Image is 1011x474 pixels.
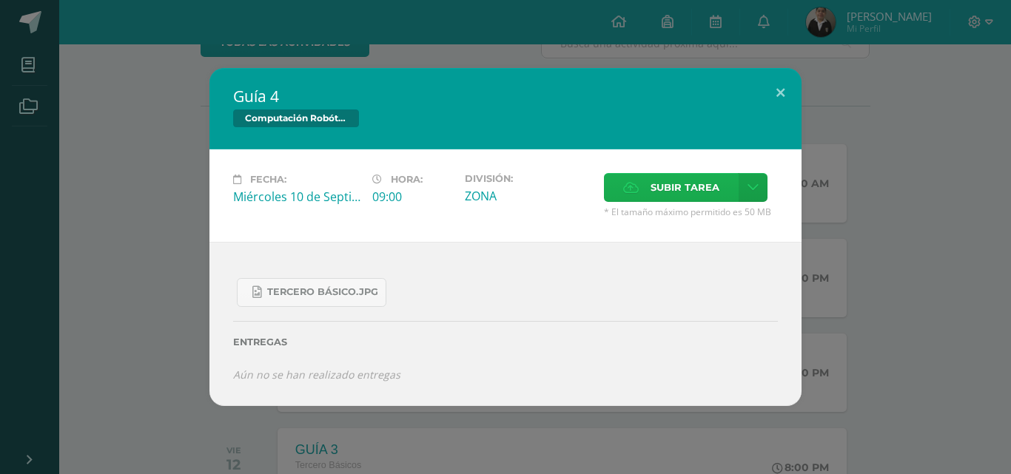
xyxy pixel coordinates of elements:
div: ZONA [465,188,592,204]
span: Subir tarea [651,174,719,201]
label: Entregas [233,336,778,348]
a: Tercero Básico.jpg [237,278,386,307]
label: División: [465,173,592,184]
div: 09:00 [372,189,453,205]
span: * El tamaño máximo permitido es 50 MB [604,206,778,218]
span: Tercero Básico.jpg [267,286,378,298]
i: Aún no se han realizado entregas [233,368,400,382]
div: Miércoles 10 de Septiembre [233,189,360,205]
span: Hora: [391,174,423,185]
span: Computación Robótica [233,109,359,127]
h2: Guía 4 [233,86,778,106]
span: Fecha: [250,174,286,185]
button: Close (Esc) [759,68,802,118]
